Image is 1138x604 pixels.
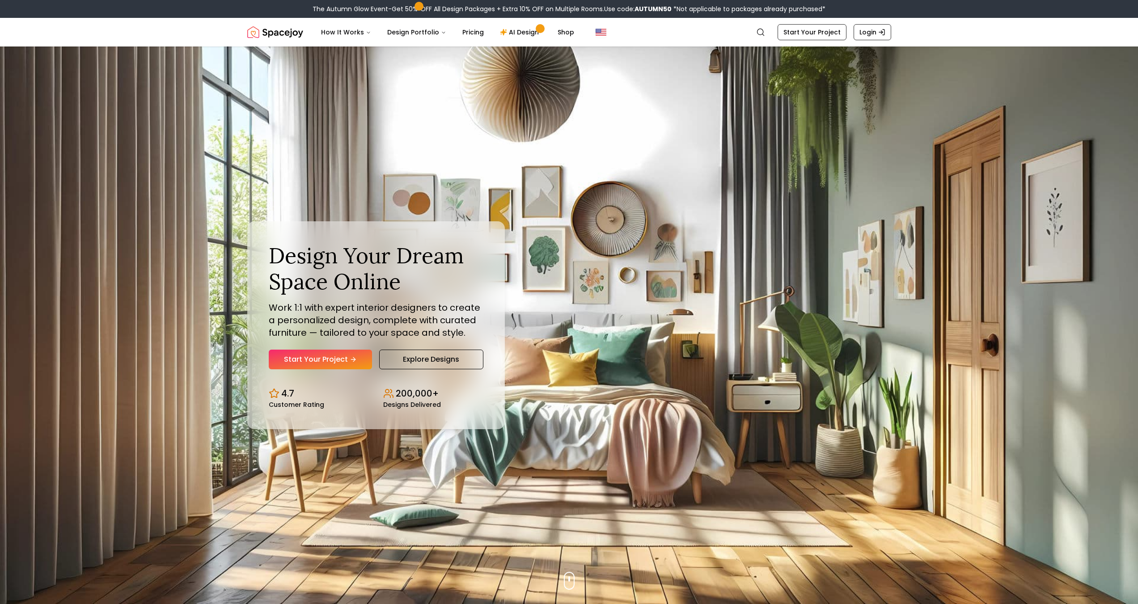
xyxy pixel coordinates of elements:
a: Login [854,24,891,40]
a: AI Design [493,23,549,41]
a: Start Your Project [269,350,372,369]
a: Spacejoy [247,23,303,41]
a: Start Your Project [778,24,846,40]
small: Designs Delivered [383,401,441,408]
nav: Main [314,23,581,41]
p: Work 1:1 with expert interior designers to create a personalized design, complete with curated fu... [269,301,483,339]
span: Use code: [604,4,672,13]
img: United States [596,27,606,38]
button: Design Portfolio [380,23,453,41]
div: The Autumn Glow Event-Get 50% OFF All Design Packages + Extra 10% OFF on Multiple Rooms. [313,4,825,13]
span: *Not applicable to packages already purchased* [672,4,825,13]
a: Explore Designs [379,350,483,369]
button: How It Works [314,23,378,41]
p: 200,000+ [396,387,439,400]
h1: Design Your Dream Space Online [269,243,483,294]
a: Pricing [455,23,491,41]
nav: Global [247,18,891,46]
small: Customer Rating [269,401,324,408]
div: Design stats [269,380,483,408]
a: Shop [550,23,581,41]
b: AUTUMN50 [635,4,672,13]
img: Spacejoy Logo [247,23,303,41]
p: 4.7 [281,387,294,400]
